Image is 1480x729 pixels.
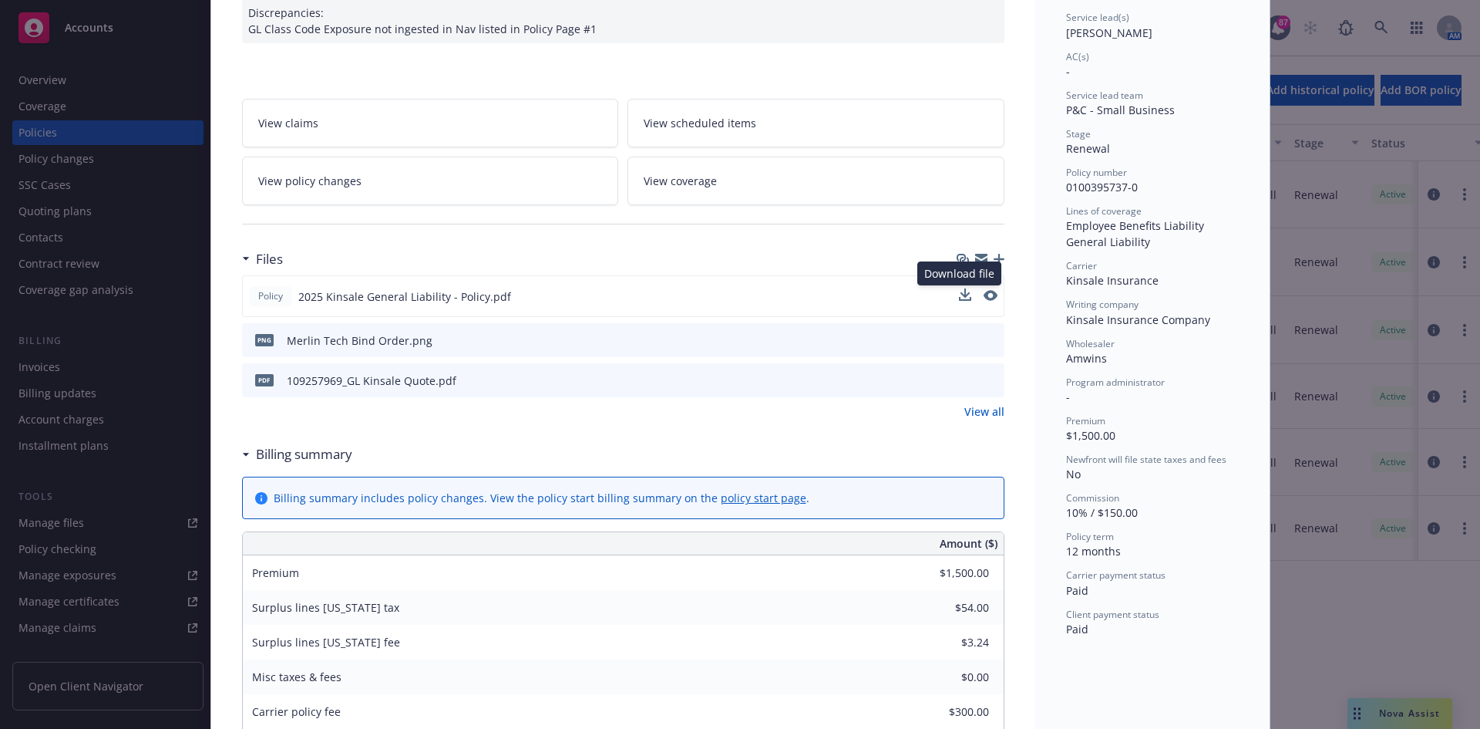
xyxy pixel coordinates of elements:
span: Amwins [1066,351,1107,366]
span: Service lead(s) [1066,11,1129,24]
input: 0.00 [898,666,998,689]
div: 109257969_GL Kinsale Quote.pdf [287,373,456,389]
div: Merlin Tech Bind Order.png [287,332,432,349]
span: 2025 Kinsale General Liability - Policy.pdf [298,289,511,305]
span: [PERSON_NAME] [1066,25,1152,40]
span: pdf [255,374,274,386]
span: Lines of coverage [1066,204,1142,218]
span: 0100395737-0 [1066,180,1138,194]
div: Files [242,249,283,269]
button: preview file [984,332,998,349]
a: View policy changes [242,157,619,205]
span: Writing company [1066,298,1139,311]
button: preview file [984,289,997,305]
span: No [1066,467,1081,481]
a: View claims [242,99,619,147]
div: Billing summary [242,444,352,464]
button: preview file [984,373,998,389]
span: Paid [1066,622,1088,636]
span: P&C - Small Business [1066,103,1175,117]
span: - [1066,64,1070,79]
div: General Liability [1066,234,1239,250]
input: 0.00 [898,631,998,654]
span: Premium [1066,414,1105,427]
span: View scheduled items [644,115,756,131]
div: Employee Benefits Liability [1066,218,1239,234]
a: View scheduled items [627,99,1004,147]
span: Program administrator [1066,376,1165,389]
span: Surplus lines [US_STATE] tax [252,600,399,615]
input: 0.00 [898,700,998,724]
span: Kinsale Insurance Company [1066,312,1210,327]
button: preview file [984,290,997,301]
span: Surplus lines [US_STATE] fee [252,635,400,650]
span: View policy changes [258,173,362,189]
span: Service lead team [1066,89,1143,102]
span: Amount ($) [940,535,997,552]
span: View claims [258,115,318,131]
span: Premium [252,565,299,580]
span: Paid [1066,583,1088,598]
button: download file [960,373,972,389]
h3: Billing summary [256,444,352,464]
span: png [255,334,274,346]
span: Carrier payment status [1066,569,1165,582]
h3: Files [256,249,283,269]
input: 0.00 [898,596,998,619]
span: Carrier [1066,259,1097,272]
span: View coverage [644,173,717,189]
a: View coverage [627,157,1004,205]
span: Wholesaler [1066,337,1115,350]
span: Renewal [1066,141,1110,156]
span: Policy [255,289,286,303]
span: Policy term [1066,530,1114,543]
span: 10% / $150.00 [1066,505,1138,520]
span: Misc taxes & fees [252,670,341,684]
a: policy start page [721,491,806,505]
span: Client payment status [1066,608,1159,621]
span: Stage [1066,127,1091,140]
button: download file [960,332,972,349]
div: Download file [917,262,1001,285]
span: 12 months [1066,544,1121,559]
button: download file [959,289,971,301]
span: Newfront will file state taxes and fees [1066,453,1226,466]
span: $1,500.00 [1066,428,1115,443]
span: Policy number [1066,166,1127,179]
span: Carrier policy fee [252,704,341,719]
span: Kinsale Insurance [1066,273,1159,288]
span: - [1066,390,1070,404]
a: View all [964,403,1004,420]
input: 0.00 [898,562,998,585]
div: Billing summary includes policy changes. View the policy start billing summary on the . [274,490,809,506]
button: download file [959,289,971,305]
span: AC(s) [1066,50,1089,63]
span: Commission [1066,491,1119,505]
